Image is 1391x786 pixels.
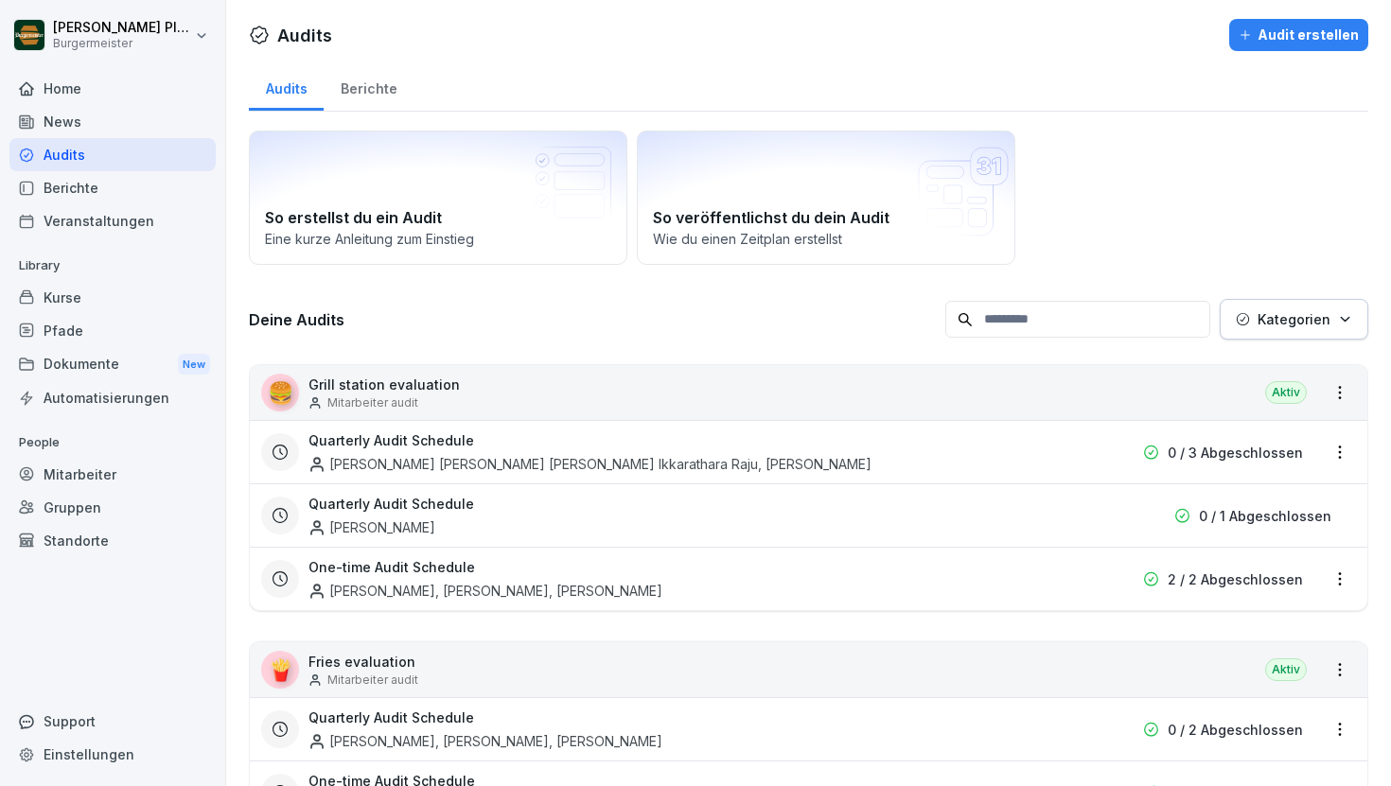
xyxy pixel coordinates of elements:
[1258,309,1330,329] p: Kategorien
[9,428,216,458] p: People
[9,204,216,237] a: Veranstaltungen
[327,672,418,689] p: Mitarbeiter audit
[178,354,210,376] div: New
[249,62,324,111] a: Audits
[308,731,662,751] div: [PERSON_NAME], [PERSON_NAME], [PERSON_NAME]
[308,375,460,394] p: Grill station evaluation
[1168,720,1303,740] p: 0 / 2 Abgeschlossen
[1229,19,1368,51] button: Audit erstellen
[9,171,216,204] a: Berichte
[1199,506,1331,526] p: 0 / 1 Abgeschlossen
[1265,381,1307,404] div: Aktiv
[9,347,216,382] div: Dokumente
[308,494,474,514] h3: Quarterly Audit Schedule
[324,62,414,111] a: Berichte
[308,581,662,601] div: [PERSON_NAME], [PERSON_NAME], [PERSON_NAME]
[9,524,216,557] a: Standorte
[1168,443,1303,463] p: 0 / 3 Abgeschlossen
[249,309,936,330] h3: Deine Audits
[308,517,435,537] div: [PERSON_NAME]
[9,281,216,314] a: Kurse
[261,651,299,689] div: 🍟
[9,314,216,347] a: Pfade
[9,72,216,105] a: Home
[327,394,418,411] p: Mitarbeiter audit
[1239,25,1359,45] div: Audit erstellen
[637,131,1015,265] a: So veröffentlichst du dein AuditWie du einen Zeitplan erstellst
[9,138,216,171] a: Audits
[9,738,216,771] a: Einstellungen
[9,381,216,414] a: Automatisierungen
[308,652,418,672] p: Fries evaluation
[1168,569,1303,589] p: 2 / 2 Abgeschlossen
[265,206,611,229] h2: So erstellst du ein Audit
[653,229,999,249] p: Wie du einen Zeitplan erstellst
[308,454,872,474] div: [PERSON_NAME] [PERSON_NAME] [PERSON_NAME] Ikkarathara Raju, [PERSON_NAME]
[308,430,474,450] h3: Quarterly Audit Schedule
[9,347,216,382] a: DokumenteNew
[308,557,475,577] h3: One-time Audit Schedule
[9,105,216,138] a: News
[308,707,474,727] h3: Quarterly Audit Schedule
[265,229,611,249] p: Eine kurze Anleitung zum Einstieg
[277,23,332,48] h1: Audits
[249,131,627,265] a: So erstellst du ein AuditEine kurze Anleitung zum Einstieg
[9,491,216,524] a: Gruppen
[653,206,999,229] h2: So veröffentlichst du dein Audit
[53,37,191,50] p: Burgermeister
[1265,658,1307,681] div: Aktiv
[261,374,299,411] div: 🍔
[53,20,191,36] p: [PERSON_NAME] Pleger
[9,458,216,491] a: Mitarbeiter
[9,251,216,281] p: Library
[1220,299,1368,340] button: Kategorien
[9,705,216,738] div: Support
